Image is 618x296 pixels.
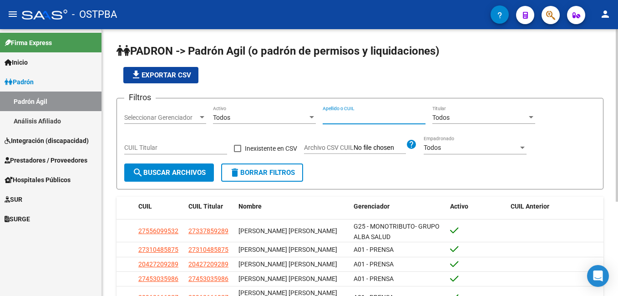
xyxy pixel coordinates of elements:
span: 27453035986 [138,275,178,282]
span: 20427209289 [138,260,178,268]
span: Exportar CSV [131,71,191,79]
span: A01 - PRENSA [354,260,394,268]
datatable-header-cell: Gerenciador [350,197,447,216]
datatable-header-cell: Nombre [235,197,350,216]
span: A01 - PRENSA [354,275,394,282]
span: CUIL Titular [188,203,223,210]
span: [PERSON_NAME] [PERSON_NAME] [238,275,337,282]
span: Inexistente en CSV [245,143,297,154]
span: [PERSON_NAME] [PERSON_NAME] [238,227,337,235]
span: Nombre [238,203,262,210]
span: 27310485875 [188,246,228,253]
span: Firma Express [5,38,52,48]
span: Todos [213,114,230,121]
datatable-header-cell: Activo [446,197,507,216]
mat-icon: file_download [131,69,142,80]
div: Open Intercom Messenger [587,265,609,287]
span: Todos [432,114,450,121]
span: 27453035986 [188,275,228,282]
span: Buscar Archivos [132,168,206,177]
span: Integración (discapacidad) [5,136,89,146]
span: SURGE [5,214,30,224]
span: 27337859289 [188,227,228,235]
input: Archivo CSV CUIL [354,144,406,152]
h3: Filtros [124,91,156,104]
span: 27556099532 [138,227,178,235]
span: Archivo CSV CUIL [304,144,354,151]
mat-icon: person [600,9,611,20]
span: CUIL Anterior [511,203,549,210]
span: Seleccionar Gerenciador [124,114,198,122]
span: G25 - MONOTRIBUTO- GRUPO ALBA SALUD [354,223,440,240]
span: PADRON -> Padrón Agil (o padrón de permisos y liquidaciones) [117,45,439,57]
button: Buscar Archivos [124,163,214,182]
span: Activo [450,203,468,210]
mat-icon: help [406,139,417,150]
datatable-header-cell: CUIL [135,197,185,216]
span: 27310485875 [138,246,178,253]
mat-icon: menu [7,9,18,20]
datatable-header-cell: CUIL Anterior [507,197,604,216]
span: - OSTPBA [72,5,117,25]
mat-icon: delete [229,167,240,178]
span: Hospitales Públicos [5,175,71,185]
span: Todos [424,144,441,151]
span: Borrar Filtros [229,168,295,177]
button: Exportar CSV [123,67,198,83]
span: Prestadores / Proveedores [5,155,87,165]
span: SUR [5,194,22,204]
mat-icon: search [132,167,143,178]
datatable-header-cell: CUIL Titular [185,197,235,216]
span: Inicio [5,57,28,67]
span: Gerenciador [354,203,390,210]
span: Padrón [5,77,34,87]
span: [PERSON_NAME] [PERSON_NAME] [238,246,337,253]
button: Borrar Filtros [221,163,303,182]
span: A01 - PRENSA [354,246,394,253]
span: CUIL [138,203,152,210]
span: [PERSON_NAME] [PERSON_NAME] [238,260,337,268]
span: 20427209289 [188,260,228,268]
